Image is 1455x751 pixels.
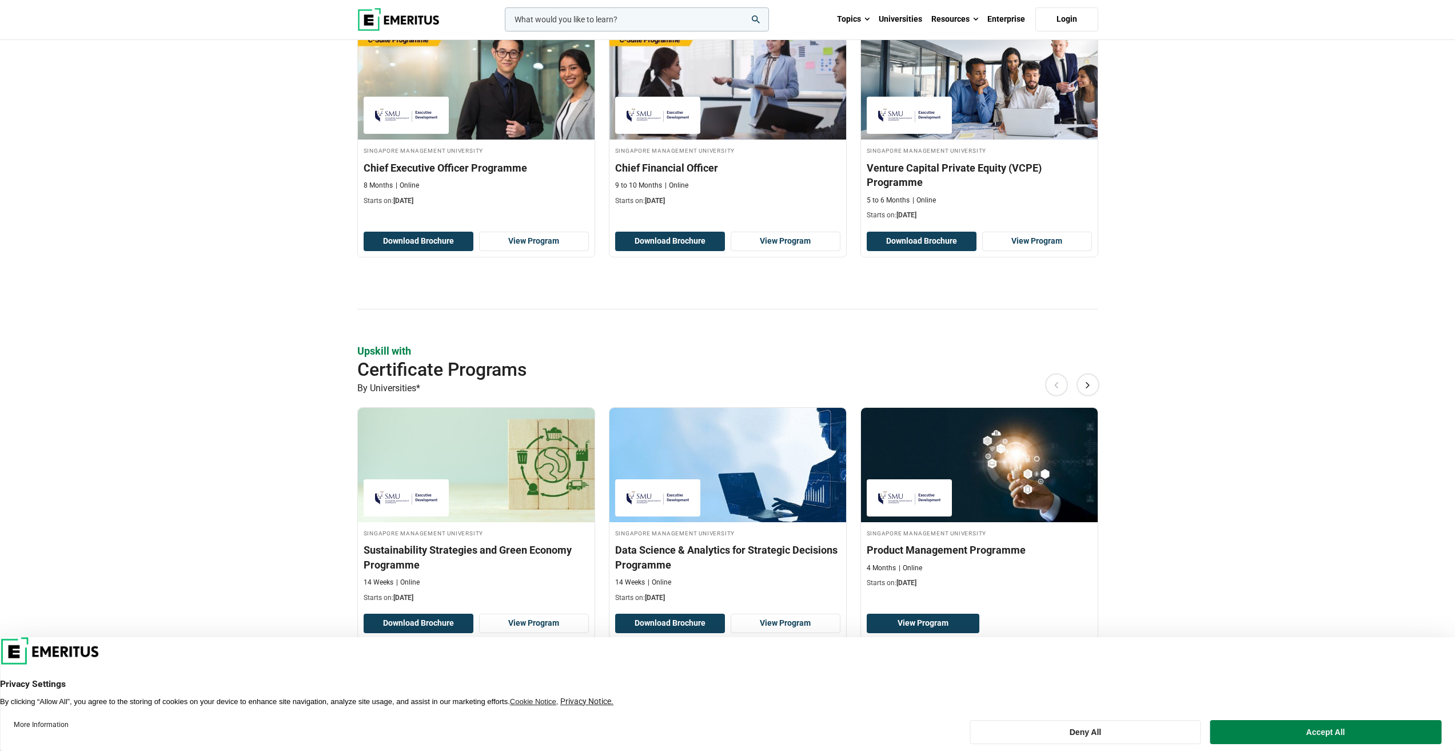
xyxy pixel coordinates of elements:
a: Login [1035,7,1098,31]
a: Leadership Course by Singapore Management University - September 29, 2025 Singapore Management Un... [609,25,846,212]
p: Starts on: [364,196,589,206]
img: Chief Financial Officer | Online Leadership Course [609,25,846,140]
p: By Universities* [357,381,1098,396]
a: View Program [479,232,589,251]
h3: Sustainability Strategies and Green Economy Programme [364,543,589,571]
img: Singapore Management University [369,485,444,511]
h3: Data Science & Analytics for Strategic Decisions Programme [615,543,840,571]
h4: Singapore Management University [615,528,840,538]
h3: Product Management Programme [867,543,1092,557]
p: Upskill with [357,344,1098,358]
a: Product Design and Innovation Course by Singapore Management University - September 30, 2025 Sing... [861,408,1098,594]
img: Singapore Management University [621,485,695,511]
p: 8 Months [364,181,393,190]
img: Singapore Management University [872,102,947,128]
img: Sustainability Strategies and Green Economy Programme | Online Sustainability Course [358,408,595,522]
a: Data Science and Analytics Course by Singapore Management University - September 30, 2025 Singapo... [609,408,846,609]
p: 14 Weeks [615,578,645,587]
p: 4 Months [867,563,896,573]
span: [DATE] [896,211,916,219]
p: 9 to 10 Months [615,181,662,190]
h4: Singapore Management University [364,145,589,155]
a: View Program [982,232,1092,251]
p: Online [396,578,420,587]
h2: Certificate Programs [357,358,1024,381]
a: View Program [479,614,589,633]
button: Download Brochure [364,614,473,633]
span: [DATE] [645,594,665,602]
h4: Singapore Management University [615,145,840,155]
p: Online [648,578,671,587]
input: woocommerce-product-search-field-0 [505,7,769,31]
img: Chief Executive Officer Programme | Online Leadership Course [358,25,595,140]
h4: Singapore Management University [867,528,1092,538]
img: Singapore Management University [621,102,695,128]
button: Download Brochure [364,232,473,251]
a: View Program [731,232,840,251]
img: Singapore Management University [369,102,444,128]
span: [DATE] [645,197,665,205]
p: Starts on: [867,210,1092,220]
p: Online [396,181,419,190]
button: Next [1077,373,1099,396]
p: Starts on: [364,593,589,603]
img: Data Science & Analytics for Strategic Decisions Programme | Online Data Science and Analytics Co... [609,408,846,522]
h3: Venture Capital Private Equity (VCPE) Programme [867,161,1092,189]
button: Previous [1045,373,1068,396]
button: Download Brochure [615,232,725,251]
p: Online [912,196,936,205]
p: Starts on: [615,593,840,603]
h3: Chief Financial Officer [615,161,840,175]
button: Download Brochure [867,232,976,251]
a: Finance Course by Singapore Management University - September 29, 2025 Singapore Management Unive... [861,25,1098,226]
a: Sustainability Course by Singapore Management University - September 30, 2025 Singapore Managemen... [358,408,595,609]
h4: Singapore Management University [364,528,589,538]
a: Leadership Course by Singapore Management University - September 29, 2025 Singapore Management Un... [358,25,595,212]
p: Online [899,563,922,573]
span: [DATE] [393,594,413,602]
img: Product Management Programme | Online Product Design and Innovation Course [861,408,1098,522]
p: 5 to 6 Months [867,196,910,205]
p: 14 Weeks [364,578,393,587]
p: Online [665,181,688,190]
button: Download Brochure [615,614,725,633]
a: View Program [867,614,979,633]
a: View Program [731,614,840,633]
h3: Chief Executive Officer Programme [364,161,589,175]
span: [DATE] [896,579,916,587]
img: Singapore Management University [872,485,947,511]
h4: Singapore Management University [867,145,1092,155]
p: Starts on: [615,196,840,206]
img: Venture Capital Private Equity (VCPE) Programme | Online Finance Course [861,25,1098,140]
span: [DATE] [393,197,413,205]
p: Starts on: [867,578,1092,588]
